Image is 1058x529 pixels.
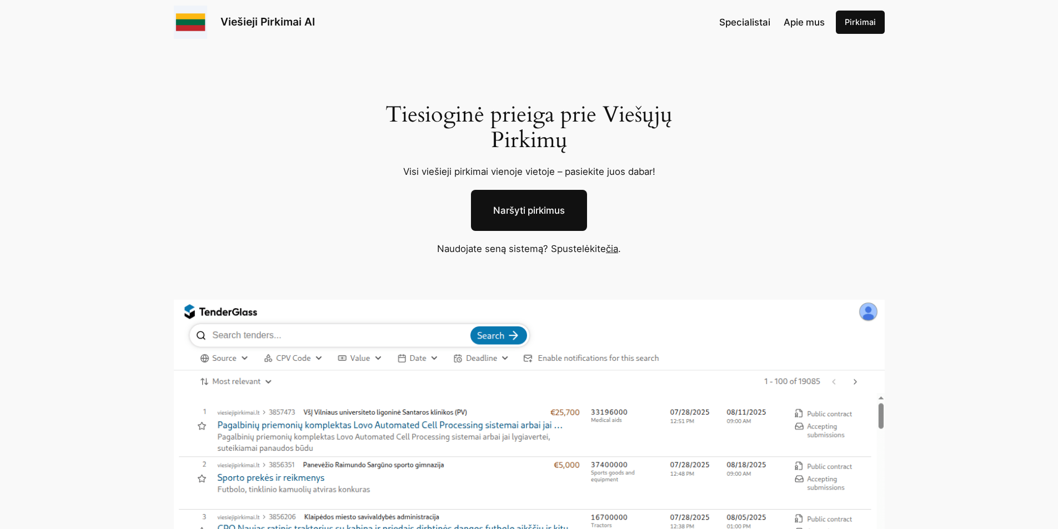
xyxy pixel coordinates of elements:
a: Naršyti pirkimus [471,190,587,231]
p: Visi viešieji pirkimai vienoje vietoje – pasiekite juos dabar! [372,164,686,179]
img: Viešieji pirkimai logo [174,6,207,39]
p: Naudojate seną sistemą? Spustelėkite . [357,241,701,256]
h1: Tiesioginė prieiga prie Viešųjų Pirkimų [372,102,686,153]
nav: Navigation [719,15,825,29]
a: čia [606,243,618,254]
span: Specialistai [719,17,770,28]
span: Apie mus [784,17,825,28]
a: Viešieji Pirkimai AI [220,15,315,28]
a: Apie mus [784,15,825,29]
a: Pirkimai [836,11,885,34]
a: Specialistai [719,15,770,29]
